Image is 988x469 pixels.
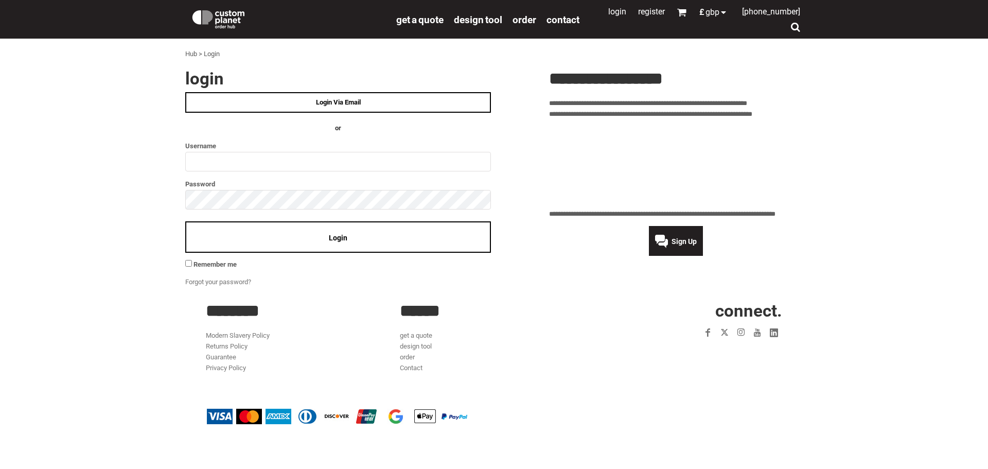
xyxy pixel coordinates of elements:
h2: CONNECT. [594,302,782,319]
span: GBP [705,8,719,16]
span: Sign Up [672,237,697,246]
label: Username [185,140,491,152]
a: order [400,353,415,361]
span: get a quote [396,14,444,26]
span: Contact [546,14,579,26]
a: design tool [400,342,432,350]
a: Login Via Email [185,92,491,113]
a: design tool [454,13,502,25]
input: Remember me [185,260,192,267]
img: Visa [207,409,233,424]
img: Custom Planet [190,8,246,28]
div: > [199,49,202,60]
img: American Express [266,409,291,424]
img: Discover [324,409,350,424]
img: China UnionPay [354,409,379,424]
label: Password [185,178,491,190]
a: Custom Planet [185,3,391,33]
a: Privacy Policy [206,364,246,372]
span: order [513,14,536,26]
span: Login [329,234,347,242]
a: Forgot your password? [185,278,251,286]
a: Modern Slavery Policy [206,332,270,339]
span: Remember me [193,260,237,268]
iframe: Customer reviews powered by Trustpilot [549,126,803,203]
a: get a quote [396,13,444,25]
a: Returns Policy [206,342,248,350]
img: Mastercard [236,409,262,424]
iframe: Customer reviews powered by Trustpilot [640,347,782,359]
a: Register [638,7,665,16]
h4: OR [185,123,491,134]
a: Contact [546,13,579,25]
div: Login [204,49,220,60]
span: £ [699,8,705,16]
a: Contact [400,364,422,372]
span: design tool [454,14,502,26]
img: PayPal [442,413,467,420]
h2: Login [185,70,491,87]
img: Google Pay [383,409,409,424]
a: get a quote [400,332,432,339]
img: Diners Club [295,409,321,424]
span: Login Via Email [316,98,361,106]
span: [PHONE_NUMBER] [742,7,800,16]
a: Hub [185,50,197,58]
img: Apple Pay [412,409,438,424]
a: Guarantee [206,353,236,361]
a: order [513,13,536,25]
a: Login [608,7,626,16]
